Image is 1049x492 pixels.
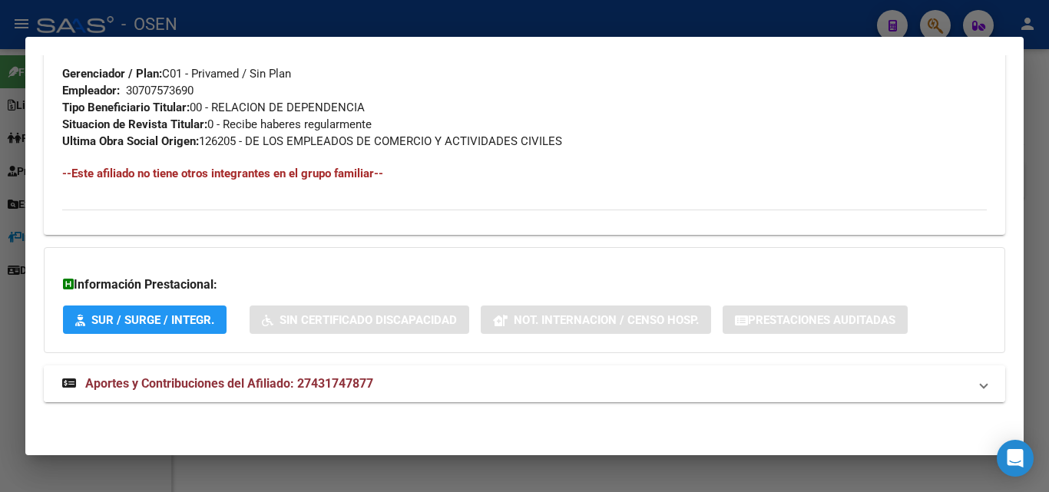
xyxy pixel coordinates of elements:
[62,117,372,131] span: 0 - Recibe haberes regularmente
[62,117,207,131] strong: Situacion de Revista Titular:
[62,165,987,182] h4: --Este afiliado no tiene otros integrantes en el grupo familiar--
[997,440,1034,477] div: Open Intercom Messenger
[481,305,711,334] button: Not. Internacion / Censo Hosp.
[62,84,120,97] strong: Empleador:
[85,376,373,391] span: Aportes y Contribuciones del Afiliado: 27431747877
[91,313,214,327] span: SUR / SURGE / INTEGR.
[62,67,162,81] strong: Gerenciador / Plan:
[748,313,895,327] span: Prestaciones Auditadas
[62,134,562,148] span: 126205 - DE LOS EMPLEADOS DE COMERCIO Y ACTIVIDADES CIVILES
[280,313,457,327] span: Sin Certificado Discapacidad
[63,276,986,294] h3: Información Prestacional:
[62,101,190,114] strong: Tipo Beneficiario Titular:
[126,82,194,99] div: 30707573690
[250,305,469,334] button: Sin Certificado Discapacidad
[62,134,199,148] strong: Ultima Obra Social Origen:
[63,305,227,334] button: SUR / SURGE / INTEGR.
[44,365,1005,402] mat-expansion-panel-header: Aportes y Contribuciones del Afiliado: 27431747877
[514,313,699,327] span: Not. Internacion / Censo Hosp.
[723,305,908,334] button: Prestaciones Auditadas
[62,101,365,114] span: 00 - RELACION DE DEPENDENCIA
[62,67,291,81] span: C01 - Privamed / Sin Plan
